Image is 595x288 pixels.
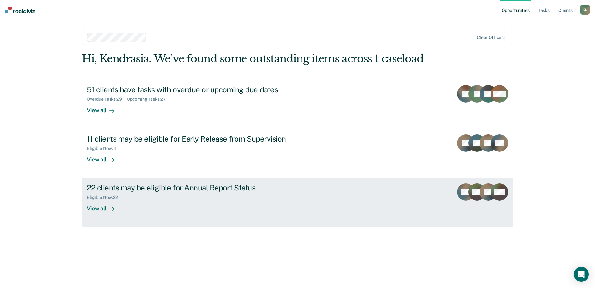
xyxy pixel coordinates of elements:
div: 51 clients have tasks with overdue or upcoming due dates [87,85,305,94]
div: Eligible Now : 22 [87,195,123,200]
div: Upcoming Tasks : 27 [127,97,171,102]
div: 11 clients may be eligible for Early Release from Supervision [87,134,305,143]
div: Hi, Kendrasia. We’ve found some outstanding items across 1 caseload [82,52,427,65]
div: Clear officers [477,35,505,40]
div: Open Intercom Messenger [574,267,589,282]
a: 11 clients may be eligible for Early Release from SupervisionEligible Now:11View all [82,129,513,178]
img: Recidiviz [5,7,35,13]
div: View all [87,151,122,163]
div: View all [87,102,122,114]
a: 51 clients have tasks with overdue or upcoming due datesOverdue Tasks:29Upcoming Tasks:27View all [82,80,513,129]
button: KD [580,5,590,15]
div: Eligible Now : 11 [87,146,122,151]
div: K D [580,5,590,15]
div: View all [87,200,122,212]
div: Overdue Tasks : 29 [87,97,127,102]
a: 22 clients may be eligible for Annual Report StatusEligible Now:22View all [82,178,513,227]
div: 22 clients may be eligible for Annual Report Status [87,183,305,192]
